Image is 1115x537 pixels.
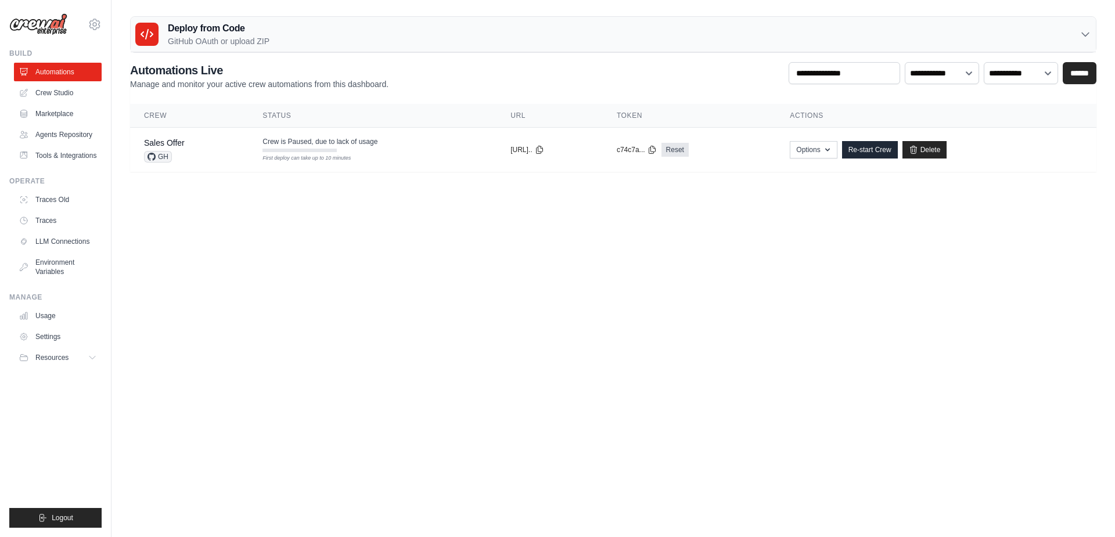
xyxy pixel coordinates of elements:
[14,190,102,209] a: Traces Old
[262,137,377,146] span: Crew is Paused, due to lack of usage
[262,154,337,163] div: First deploy can take up to 10 minutes
[14,211,102,230] a: Traces
[168,35,269,47] p: GitHub OAuth or upload ZIP
[9,508,102,528] button: Logout
[14,125,102,144] a: Agents Repository
[14,307,102,325] a: Usage
[52,513,73,522] span: Logout
[617,145,657,154] button: c74c7a...
[790,141,837,158] button: Options
[14,63,102,81] a: Automations
[9,49,102,58] div: Build
[776,104,1096,128] th: Actions
[9,293,102,302] div: Manage
[130,62,389,78] h2: Automations Live
[14,232,102,251] a: LLM Connections
[842,141,898,158] a: Re-start Crew
[144,151,172,163] span: GH
[130,78,389,90] p: Manage and monitor your active crew automations from this dashboard.
[249,104,497,128] th: Status
[661,143,689,157] a: Reset
[168,21,269,35] h3: Deploy from Code
[14,146,102,165] a: Tools & Integrations
[603,104,776,128] th: Token
[14,327,102,346] a: Settings
[9,13,67,35] img: Logo
[130,104,249,128] th: Crew
[35,353,69,362] span: Resources
[14,348,102,367] button: Resources
[14,253,102,281] a: Environment Variables
[144,138,185,147] a: Sales Offer
[14,104,102,123] a: Marketplace
[497,104,603,128] th: URL
[14,84,102,102] a: Crew Studio
[9,176,102,186] div: Operate
[902,141,947,158] a: Delete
